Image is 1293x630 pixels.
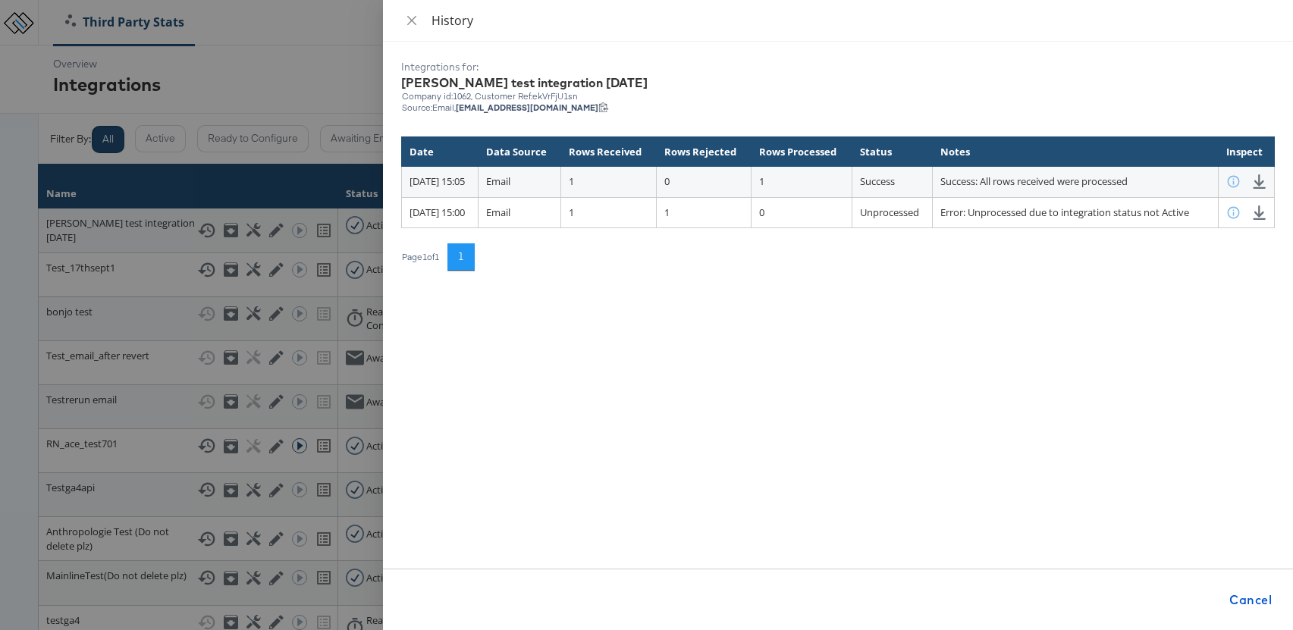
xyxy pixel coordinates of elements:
th: Data Source [479,136,561,167]
span: Email [486,174,510,188]
div: History [432,12,1275,29]
span: Email [486,205,510,219]
span: Cancel [1229,589,1272,610]
div: Source: Email, [402,102,1274,112]
td: 0 [657,167,752,197]
th: Rows Rejected [657,136,752,167]
div: Page 1 of 1 [401,252,440,262]
span: Success [860,174,895,188]
button: Close [401,14,422,28]
span: Error: Unprocessed due to integration status not Active [940,205,1189,219]
th: Rows Received [561,136,657,167]
div: [PERSON_NAME] test integration [DATE] [401,74,1275,92]
td: [DATE] 15:00 [402,197,479,227]
th: Date [402,136,479,167]
th: Status [852,136,933,167]
button: Cancel [1223,585,1278,615]
th: Rows Processed [752,136,852,167]
td: 1 [561,197,657,227]
th: Notes [933,136,1218,167]
td: 0 [752,197,852,227]
td: 1 [561,167,657,197]
span: close [406,14,418,27]
th: Inspect [1218,136,1274,167]
button: 1 [447,243,475,271]
td: 1 [657,197,752,227]
span: Unprocessed [860,205,919,219]
td: 1 [752,167,852,197]
td: [DATE] 15:05 [402,167,479,197]
div: Company id: 1062 , Customer Ref: ekVrFjU1sn [401,91,1275,102]
div: Integrations for: [401,60,1275,74]
span: Success: All rows received were processed [940,174,1128,188]
strong: [EMAIL_ADDRESS][DOMAIN_NAME] [456,102,598,113]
